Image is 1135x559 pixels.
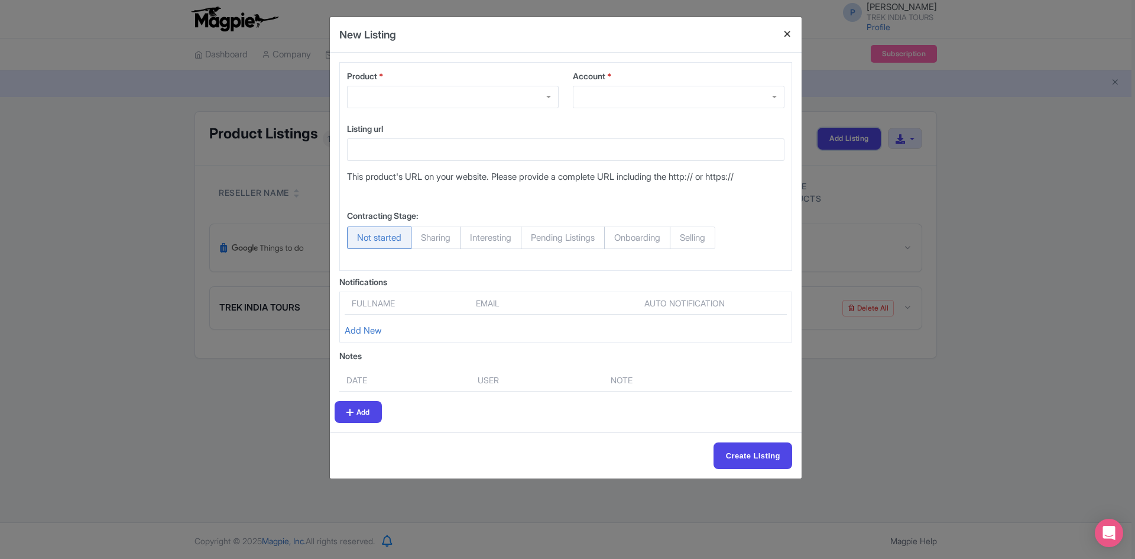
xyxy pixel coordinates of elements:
[19,31,28,40] img: website_grey.svg
[670,227,715,249] span: Selling
[347,209,419,222] label: Contracting Stage:
[582,297,787,315] th: Auto notification
[31,31,130,40] div: Domain: [DOMAIN_NAME]
[32,69,41,78] img: tab_domain_overview_orange.svg
[347,170,784,184] p: This product's URL on your website. Please provide a complete URL including the http:// or https://
[604,227,670,249] span: Onboarding
[1095,519,1123,547] div: Open Intercom Messenger
[345,325,382,336] a: Add New
[19,19,28,28] img: logo_orange.svg
[347,227,411,249] span: Not started
[714,442,792,469] input: Create Listing
[118,69,127,78] img: tab_keywords_by_traffic_grey.svg
[347,71,377,81] span: Product
[773,17,802,51] button: Close
[45,70,106,77] div: Domain Overview
[345,297,469,315] th: Fullname
[339,276,792,288] div: Notifications
[471,369,604,392] th: User
[131,70,199,77] div: Keywords by Traffic
[339,369,471,392] th: Date
[33,19,58,28] div: v 4.0.25
[521,227,605,249] span: Pending Listings
[573,71,605,81] span: Account
[339,27,396,43] h4: New Listing
[339,350,792,362] div: Notes
[347,124,383,134] span: Listing url
[411,227,461,249] span: Sharing
[335,401,382,423] a: Add
[460,227,521,249] span: Interesting
[469,297,551,315] th: Email
[604,369,739,392] th: Note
